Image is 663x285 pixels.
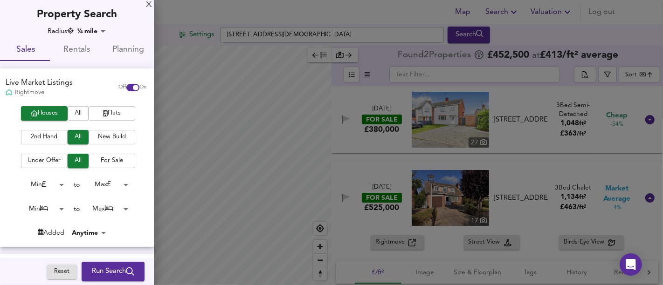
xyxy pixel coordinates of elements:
[52,266,72,277] span: Reset
[82,262,145,281] button: Run Search
[47,265,77,279] button: Reset
[6,78,73,88] div: Live Market Listings
[21,154,68,168] button: Under Offer
[38,228,64,237] div: Added
[48,27,74,36] div: Radius
[68,154,89,168] button: All
[26,108,63,119] span: Houses
[80,177,131,192] div: Max
[57,43,97,57] span: Rentals
[69,228,109,237] div: Anytime
[6,88,73,97] div: Rightmove
[74,204,80,214] div: to
[93,156,131,166] span: For Sale
[74,180,80,190] div: to
[21,130,68,144] button: 2nd Hand
[118,84,126,91] span: Off
[16,177,67,192] div: Min
[89,130,135,144] button: New Build
[89,106,135,121] button: Flats
[6,43,46,57] span: Sales
[146,2,152,8] div: X
[72,156,84,166] span: All
[139,84,146,91] span: On
[108,43,148,57] span: Planning
[16,202,67,216] div: Min
[68,106,89,121] button: All
[93,108,131,119] span: Flats
[72,108,84,119] span: All
[26,132,63,142] span: 2nd Hand
[74,27,109,36] div: ¼ mile
[80,202,131,216] div: Max
[89,154,135,168] button: For Sale
[21,106,68,121] button: Houses
[26,156,63,166] span: Under Offer
[6,89,13,97] img: Rightmove
[93,132,131,142] span: New Build
[68,130,89,144] button: All
[92,265,134,278] span: Run Search
[72,132,84,142] span: All
[620,253,642,276] div: Open Intercom Messenger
